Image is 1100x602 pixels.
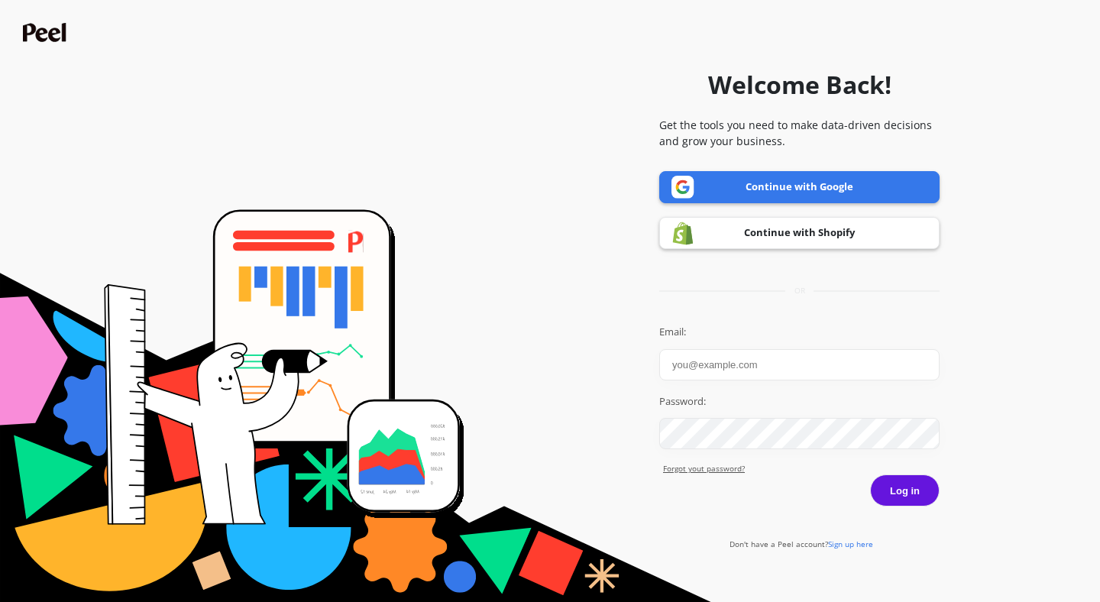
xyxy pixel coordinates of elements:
label: Email: [659,325,940,340]
h1: Welcome Back! [708,66,891,103]
span: Sign up here [828,539,873,549]
input: you@example.com [659,349,940,380]
button: Log in [870,474,940,507]
img: Google logo [671,176,694,199]
img: Peel [23,23,70,42]
label: Password: [659,394,940,409]
a: Don't have a Peel account?Sign up here [730,539,873,549]
a: Continue with Shopify [659,217,940,249]
p: Get the tools you need to make data-driven decisions and grow your business. [659,117,940,149]
div: or [659,285,940,296]
a: Continue with Google [659,171,940,203]
a: Forgot yout password? [663,463,940,474]
img: Shopify logo [671,222,694,245]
